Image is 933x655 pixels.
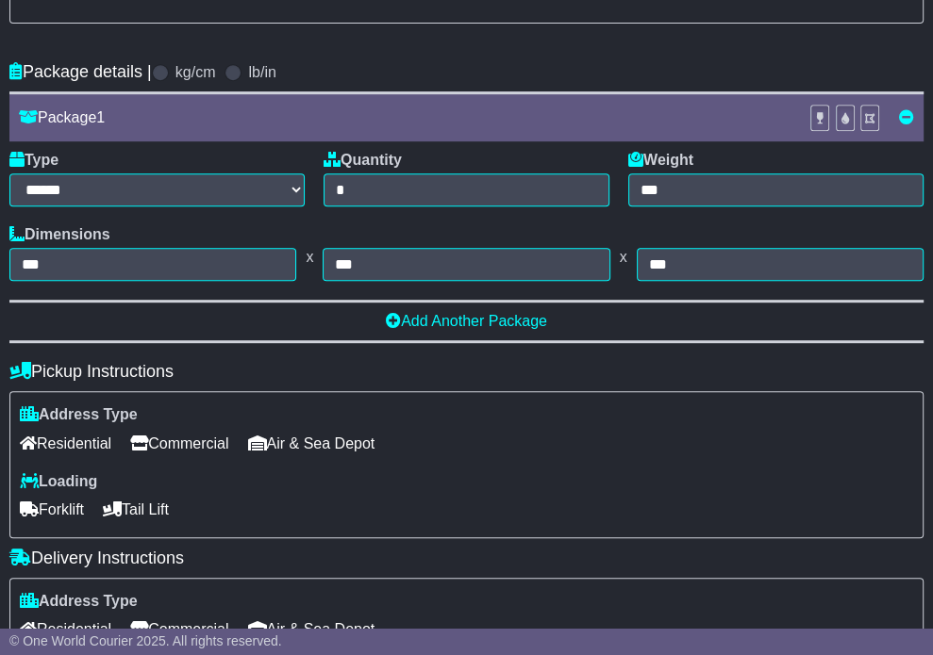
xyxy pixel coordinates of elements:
span: Forklift [20,495,84,524]
span: Commercial [130,429,228,458]
span: Air & Sea Depot [248,429,375,458]
label: kg/cm [175,63,216,81]
h4: Delivery Instructions [9,549,924,568]
span: © One World Courier 2025. All rights reserved. [9,633,282,648]
a: Add Another Package [386,313,547,329]
span: Residential [20,614,111,644]
label: Loading [20,472,97,490]
span: 1 [96,109,105,125]
h4: Package details | [9,62,152,82]
span: Commercial [130,614,228,644]
span: Air & Sea Depot [248,614,375,644]
label: Address Type [20,405,138,423]
a: Remove this item [899,109,914,125]
span: Residential [20,429,111,458]
div: Package [9,108,800,126]
span: x [610,248,637,266]
label: lb/in [248,63,275,81]
h4: Pickup Instructions [9,362,924,382]
span: x [296,248,323,266]
label: Address Type [20,592,138,610]
label: Quantity [324,151,402,169]
label: Type [9,151,58,169]
span: Tail Lift [103,495,169,524]
label: Dimensions [9,225,110,243]
label: Weight [628,151,693,169]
